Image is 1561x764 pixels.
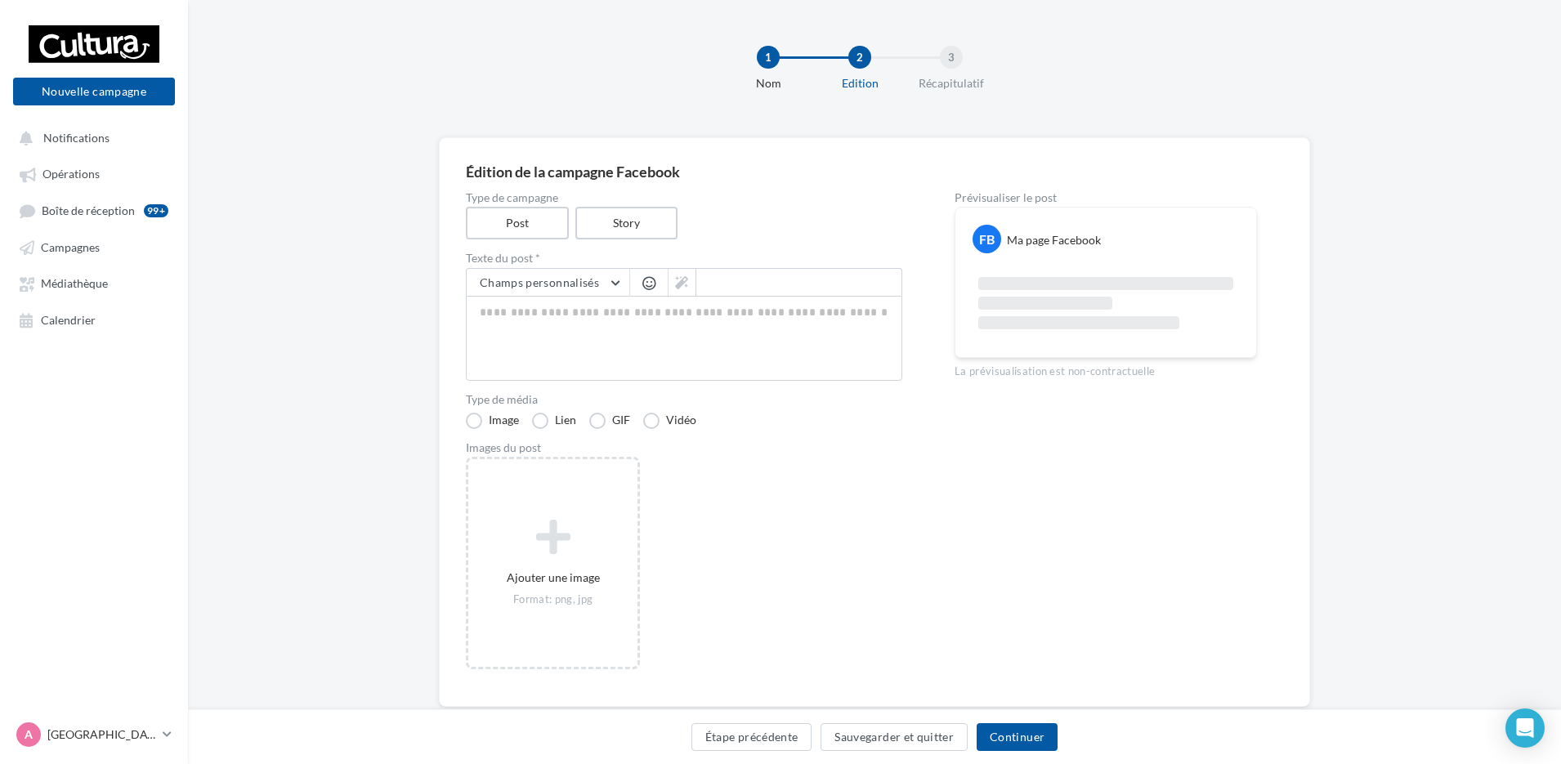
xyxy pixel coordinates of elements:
[466,207,569,239] label: Post
[691,723,812,751] button: Étape précédente
[41,277,108,291] span: Médiathèque
[466,164,1283,179] div: Édition de la campagne Facebook
[43,131,110,145] span: Notifications
[1505,708,1545,748] div: Open Intercom Messenger
[955,192,1257,203] div: Prévisualiser le post
[42,168,100,181] span: Opérations
[42,203,135,217] span: Boîte de réception
[25,726,33,743] span: A
[973,225,1001,253] div: FB
[10,159,178,188] a: Opérations
[532,413,576,429] label: Lien
[821,723,968,751] button: Sauvegarder et quitter
[10,232,178,261] a: Campagnes
[466,252,902,264] label: Texte du post *
[144,204,168,217] div: 99+
[467,269,629,297] button: Champs personnalisés
[977,723,1058,751] button: Continuer
[848,46,871,69] div: 2
[940,46,963,69] div: 3
[41,240,100,254] span: Campagnes
[899,75,1004,92] div: Récapitulatif
[466,192,902,203] label: Type de campagne
[13,78,175,105] button: Nouvelle campagne
[643,413,696,429] label: Vidéo
[480,275,599,289] span: Champs personnalisés
[575,207,678,239] label: Story
[10,268,178,297] a: Médiathèque
[955,358,1257,379] div: La prévisualisation est non-contractuelle
[757,46,780,69] div: 1
[589,413,630,429] label: GIF
[1007,232,1101,248] div: Ma page Facebook
[13,719,175,750] a: A [GEOGRAPHIC_DATA]
[466,442,902,453] div: Images du post
[41,313,96,327] span: Calendrier
[466,394,902,405] label: Type de média
[47,726,156,743] p: [GEOGRAPHIC_DATA]
[10,305,178,334] a: Calendrier
[10,123,172,152] button: Notifications
[466,413,519,429] label: Image
[807,75,912,92] div: Edition
[10,195,178,226] a: Boîte de réception99+
[716,75,821,92] div: Nom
